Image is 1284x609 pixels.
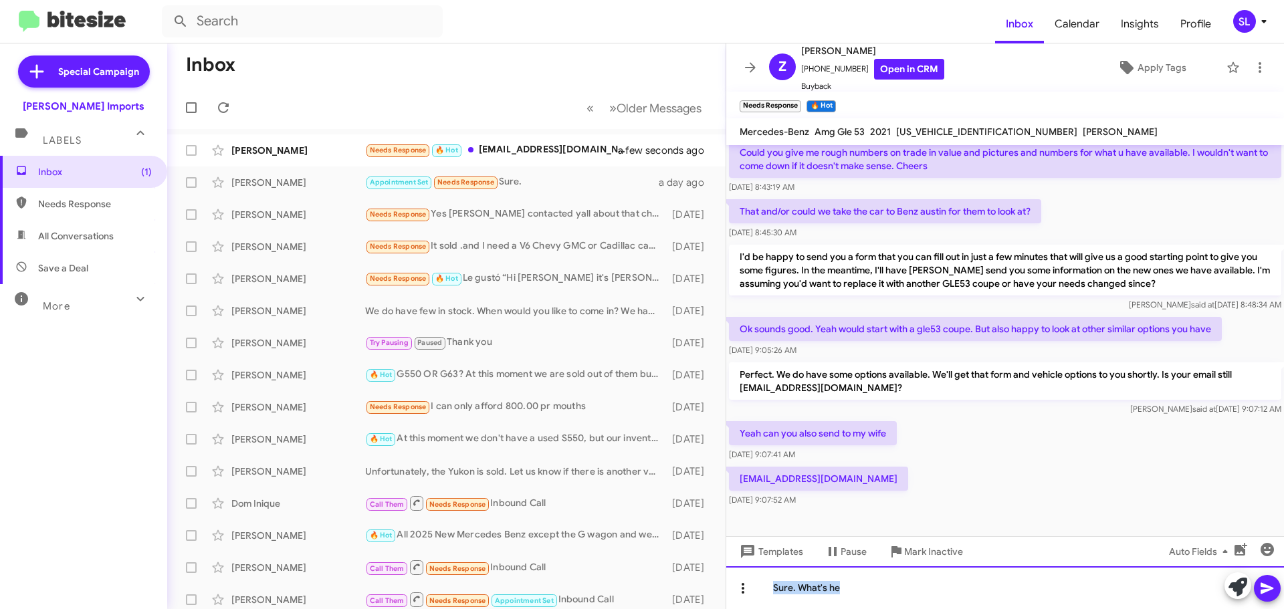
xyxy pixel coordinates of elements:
[601,94,710,122] button: Next
[43,134,82,146] span: Labels
[370,370,393,379] span: 🔥 Hot
[729,227,796,237] span: [DATE] 8:45:30 AM
[231,529,365,542] div: [PERSON_NAME]
[370,564,405,573] span: Call Them
[665,208,715,221] div: [DATE]
[365,495,665,511] div: Inbound Call
[429,564,486,573] span: Needs Response
[231,240,365,253] div: [PERSON_NAME]
[38,229,114,243] span: All Conversations
[1110,5,1170,43] a: Insights
[38,261,88,275] span: Save a Deal
[1138,55,1186,80] span: Apply Tags
[365,207,665,222] div: Yes [PERSON_NAME] contacted yall about that charger I've just been busy with work, but I was just...
[365,465,665,478] div: Unfortunately, the Yukon is sold. Let us know if there is another vehicle that catches your eye.
[807,100,835,112] small: 🔥 Hot
[1044,5,1110,43] a: Calendar
[586,100,594,116] span: «
[1158,539,1244,564] button: Auto Fields
[231,336,365,350] div: [PERSON_NAME]
[231,368,365,382] div: [PERSON_NAME]
[23,100,144,113] div: [PERSON_NAME] Imports
[665,529,715,542] div: [DATE]
[231,497,365,510] div: Dom Inique
[1192,404,1216,414] span: said at
[801,59,944,80] span: [PHONE_NUMBER]
[365,174,659,190] div: Sure.
[1233,10,1256,33] div: SL
[665,561,715,574] div: [DATE]
[1222,10,1269,33] button: SL
[38,197,152,211] span: Needs Response
[231,272,365,285] div: [PERSON_NAME]
[437,178,494,187] span: Needs Response
[370,210,427,219] span: Needs Response
[231,593,365,606] div: [PERSON_NAME]
[665,593,715,606] div: [DATE]
[417,338,442,347] span: Paused
[659,176,715,189] div: a day ago
[740,100,801,112] small: Needs Response
[370,500,405,509] span: Call Them
[877,539,974,564] button: Mark Inactive
[729,182,794,192] span: [DATE] 8:43:19 AM
[737,539,803,564] span: Templates
[231,400,365,414] div: [PERSON_NAME]
[435,274,458,283] span: 🔥 Hot
[365,304,665,318] div: We do have few in stock. When would you like to come in? We have an opening [DATE] at 1:15pm or 5...
[365,559,665,576] div: Inbound Call
[370,146,427,154] span: Needs Response
[726,566,1284,609] div: Sure. What's he
[665,304,715,318] div: [DATE]
[231,433,365,446] div: [PERSON_NAME]
[841,539,867,564] span: Pause
[365,527,665,543] div: All 2025 New Mercedes Benz except the G wagon and we also have specials for selected 2026 New Mer...
[231,144,365,157] div: [PERSON_NAME]
[370,596,405,605] span: Call Them
[729,199,1041,223] p: That and/or could we take the car to Benz austin for them to look at?
[896,126,1077,138] span: [US_VEHICLE_IDENTIFICATION_NUMBER]
[365,239,665,254] div: It sold .and I need a V6 Chevy GMC or Cadillac car as I do Uber and deliveries
[665,465,715,478] div: [DATE]
[801,80,944,93] span: Buyback
[995,5,1044,43] a: Inbox
[665,272,715,285] div: [DATE]
[231,208,365,221] div: [PERSON_NAME]
[617,101,702,116] span: Older Messages
[815,126,865,138] span: Amg Gle 53
[231,176,365,189] div: [PERSON_NAME]
[370,402,427,411] span: Needs Response
[429,500,486,509] span: Needs Response
[365,367,665,382] div: G550 OR G63? At this moment we are sold out of them but getting a white G550 next month.
[231,304,365,318] div: [PERSON_NAME]
[365,591,665,608] div: Inbound Call
[729,449,795,459] span: [DATE] 9:07:41 AM
[665,400,715,414] div: [DATE]
[43,300,70,312] span: More
[370,435,393,443] span: 🔥 Hot
[578,94,602,122] button: Previous
[1130,404,1281,414] span: [PERSON_NAME] [DATE] 9:07:12 AM
[729,495,796,505] span: [DATE] 9:07:52 AM
[435,146,458,154] span: 🔥 Hot
[370,531,393,539] span: 🔥 Hot
[370,178,429,187] span: Appointment Set
[58,65,139,78] span: Special Campaign
[495,596,554,605] span: Appointment Set
[429,596,486,605] span: Needs Response
[1170,5,1222,43] a: Profile
[778,56,786,78] span: Z
[729,245,1281,295] p: I'd be happy to send you a form that you can fill out in just a few minutes that will give us a g...
[186,54,235,76] h1: Inbox
[370,242,427,251] span: Needs Response
[740,126,809,138] span: Mercedes-Benz
[579,94,710,122] nav: Page navigation example
[665,240,715,253] div: [DATE]
[1191,299,1214,310] span: said at
[1083,126,1158,138] span: [PERSON_NAME]
[38,165,152,178] span: Inbox
[729,467,908,491] p: [EMAIL_ADDRESS][DOMAIN_NAME]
